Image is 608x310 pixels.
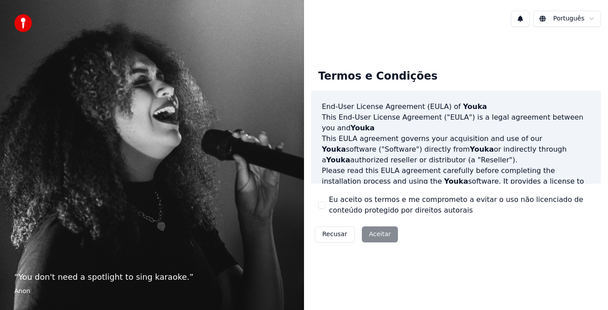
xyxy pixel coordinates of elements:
[14,14,32,32] img: youka
[322,165,590,208] p: Please read this EULA agreement carefully before completing the installation process and using th...
[14,271,290,283] p: “ You don't need a spotlight to sing karaoke. ”
[14,287,290,296] footer: Anon
[351,124,375,132] span: Youka
[329,194,594,216] label: Eu aceito os termos e me comprometo a evitar o uso não licenciado de conteúdo protegido por direi...
[444,177,468,185] span: Youka
[470,145,494,153] span: Youka
[326,156,350,164] span: Youka
[322,133,590,165] p: This EULA agreement governs your acquisition and use of our software ("Software") directly from o...
[463,102,487,111] span: Youka
[322,112,590,133] p: This End-User License Agreement ("EULA") is a legal agreement between you and
[322,145,346,153] span: Youka
[322,101,590,112] h3: End-User License Agreement (EULA) of
[311,62,445,91] div: Termos e Condições
[315,226,355,242] button: Recusar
